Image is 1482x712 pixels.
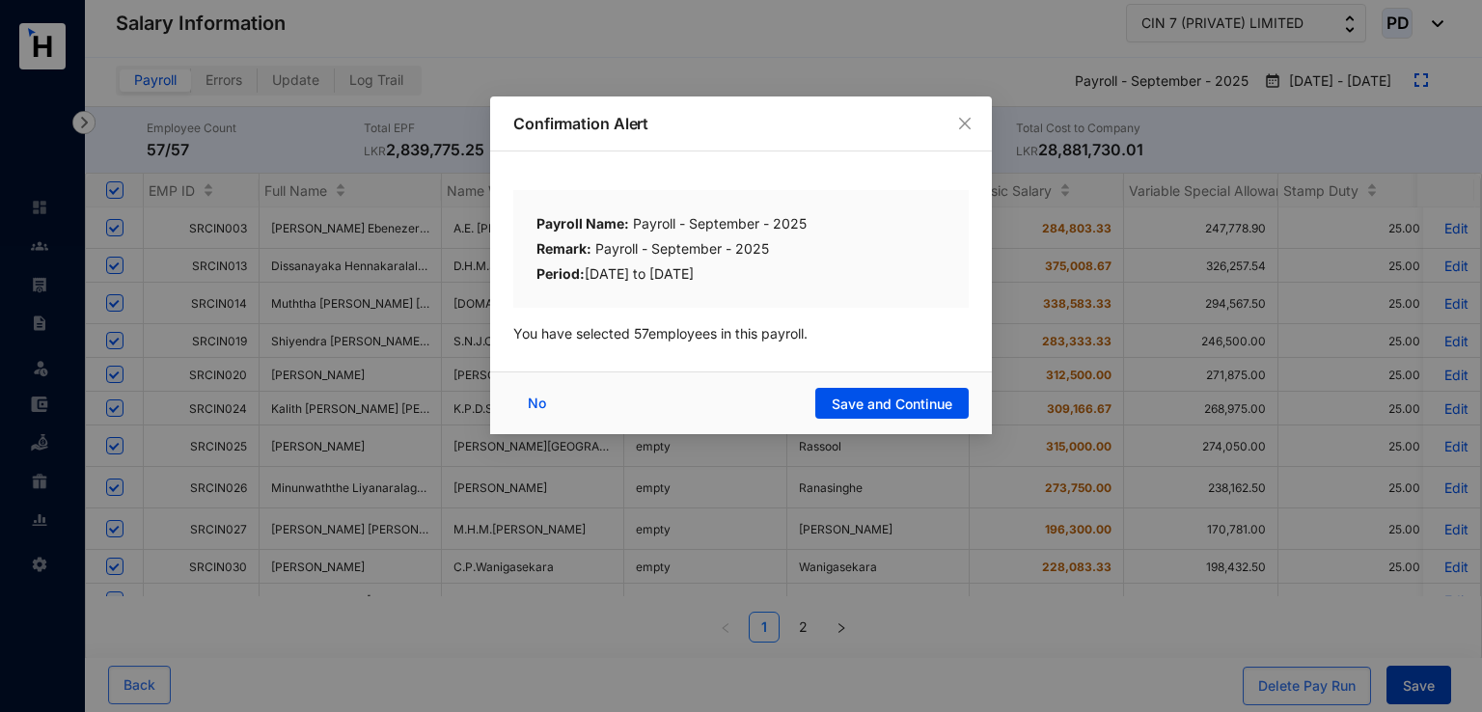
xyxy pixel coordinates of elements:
div: Payroll - September - 2025 [536,238,946,263]
span: Save and Continue [832,395,952,414]
span: You have selected 57 employees in this payroll. [513,325,808,342]
button: Save and Continue [815,388,969,419]
div: Payroll - September - 2025 [536,213,946,238]
span: close [957,116,973,131]
span: No [528,393,546,414]
div: [DATE] to [DATE] [536,263,946,285]
b: Period: [536,265,585,282]
button: No [513,388,565,419]
b: Payroll Name: [536,215,629,232]
b: Remark: [536,240,591,257]
p: Confirmation Alert [513,112,969,135]
button: Close [954,113,975,134]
